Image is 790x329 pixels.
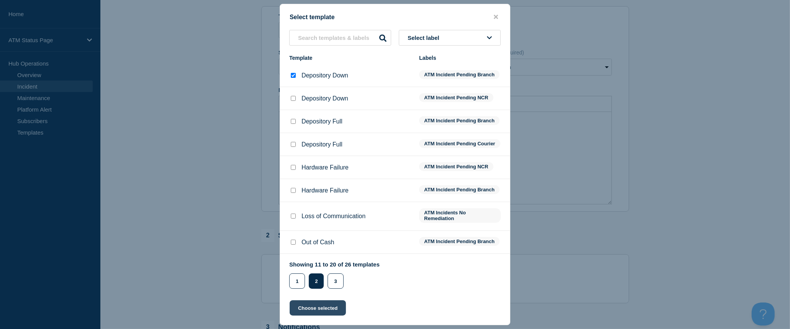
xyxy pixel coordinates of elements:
input: Hardware Failure checkbox [291,188,296,193]
button: close button [492,13,500,21]
span: ATM Incident Pending Branch [419,70,500,79]
button: 1 [289,273,305,289]
input: Hardware Failure checkbox [291,165,296,170]
div: Template [289,55,411,61]
span: ATM Incident Pending Branch [419,116,500,125]
input: Search templates & labels [289,30,391,46]
p: Hardware Failure [302,187,349,194]
p: Hardware Failure [302,164,349,171]
p: Loss of Communication [302,213,365,220]
button: Choose selected [290,300,346,316]
span: ATM Incident Pending NCR [419,162,493,171]
button: 3 [328,273,343,289]
p: Out of Cash [302,239,334,246]
button: 2 [309,273,324,289]
input: Depository Down checkbox [291,96,296,101]
span: ATM Incident Pending Branch [419,237,500,246]
span: ATM Incident Pending NCR [419,93,493,102]
span: ATM Incident Pending Branch [419,185,500,194]
button: Select label [399,30,501,46]
p: Showing 11 to 20 of 26 templates [289,261,380,268]
p: Depository Down [302,95,348,102]
input: Depository Full checkbox [291,142,296,147]
input: Loss of Communication checkbox [291,214,296,219]
div: Labels [419,55,501,61]
p: Depository Down [302,72,348,79]
p: Depository Full [302,118,343,125]
span: ATM Incidents No Remediation [419,208,501,223]
input: Depository Down checkbox [291,73,296,78]
input: Depository Full checkbox [291,119,296,124]
p: Depository Full [302,141,343,148]
input: Out of Cash checkbox [291,240,296,245]
span: Select label [408,35,443,41]
span: ATM Incident Pending Courier [419,139,500,148]
div: Select template [280,13,510,21]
